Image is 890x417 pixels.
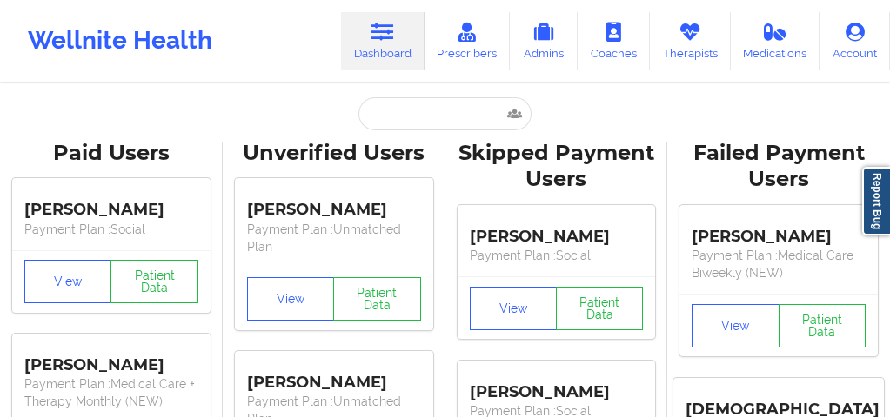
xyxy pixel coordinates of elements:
button: View [247,277,334,321]
a: Report Bug [862,167,890,235]
button: View [470,287,557,330]
button: Patient Data [556,287,643,330]
div: [PERSON_NAME] [247,360,421,393]
div: Failed Payment Users [679,140,878,194]
a: Therapists [650,12,731,69]
a: Coaches [578,12,650,69]
div: [PERSON_NAME] [470,369,644,402]
button: View [24,260,111,303]
div: [PERSON_NAME] [24,342,198,375]
a: Dashboard [341,12,425,69]
button: Patient Data [779,304,866,347]
div: [PERSON_NAME] [247,188,421,221]
button: Patient Data [110,260,197,303]
button: Patient Data [333,277,420,321]
a: Account [820,12,890,69]
p: Payment Plan : Medical Care + Therapy Monthly (NEW) [24,375,198,410]
div: [PERSON_NAME] [470,214,644,247]
a: Admins [510,12,578,69]
a: Medications [731,12,820,69]
a: Prescribers [425,12,511,69]
p: Payment Plan : Social [24,221,198,238]
div: [PERSON_NAME] [24,188,198,221]
button: View [692,304,779,347]
div: Skipped Payment Users [458,140,656,194]
p: Payment Plan : Unmatched Plan [247,221,421,255]
p: Payment Plan : Social [470,247,644,264]
div: Unverified Users [235,140,433,167]
div: [PERSON_NAME] [692,214,866,247]
p: Payment Plan : Medical Care Biweekly (NEW) [692,247,866,281]
div: Paid Users [12,140,211,167]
